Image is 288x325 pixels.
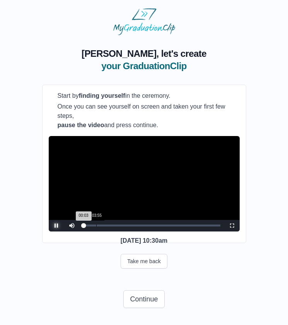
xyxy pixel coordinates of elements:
button: Mute [64,220,80,231]
button: Pause [49,220,64,231]
b: pause the video [58,122,104,128]
button: Take me back [121,254,167,269]
div: Progress Bar [84,225,220,226]
button: Fullscreen [224,220,240,231]
img: MyGraduationClip [113,8,175,35]
p: Start by in the ceremony. [58,91,231,100]
b: finding yourself [79,92,125,99]
span: [PERSON_NAME], let's create [82,48,206,60]
p: [DATE] 10:30am [49,236,240,245]
button: Continue [123,290,164,308]
span: your GraduationClip [82,60,206,72]
div: Video Player [49,136,240,231]
p: Once you can see yourself on screen and taken your first few steps, and press continue. [58,102,231,130]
